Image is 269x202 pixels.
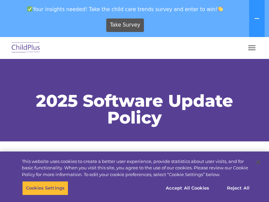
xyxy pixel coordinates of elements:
[110,19,140,31] span: Take Survey
[36,91,233,128] span: 2025 Software Update Policy
[251,155,266,170] button: Close
[3,3,248,16] span: Your insights needed! Take the child care trends survey and enter to win!
[27,6,32,11] img: ✅
[218,6,223,11] img: 👏
[162,181,213,195] button: Accept All Cookies
[22,181,68,195] button: Cookies Settings
[106,19,144,32] a: Take Survey
[10,40,42,56] img: ChildPlus by Procare Solutions
[22,158,250,178] div: This website uses cookies to create a better user experience, provide statistics about user visit...
[217,181,259,195] button: Reject All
